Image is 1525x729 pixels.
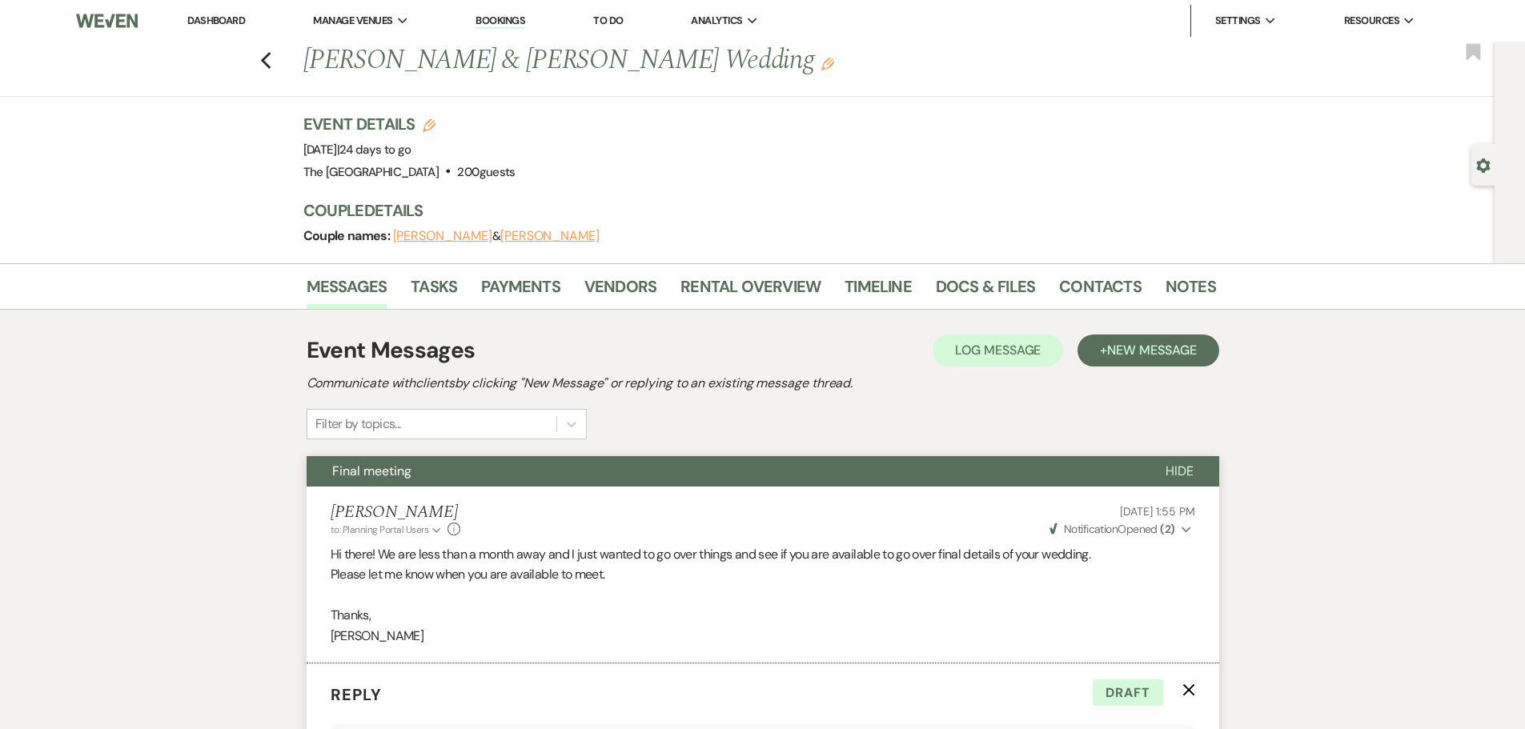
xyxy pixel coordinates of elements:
[339,142,411,158] span: 24 days to go
[1093,679,1163,707] span: Draft
[315,415,401,434] div: Filter by topics...
[303,113,516,135] h3: Event Details
[1047,521,1195,538] button: NotificationOpened (2)
[331,523,429,536] span: to: Planning Portal Users
[307,374,1219,393] h2: Communicate with clients by clicking "New Message" or replying to an existing message thread.
[1476,157,1491,172] button: Open lead details
[691,13,742,29] span: Analytics
[481,274,560,309] a: Payments
[303,164,439,180] span: The [GEOGRAPHIC_DATA]
[331,503,461,523] h5: [PERSON_NAME]
[332,463,411,479] span: Final meeting
[1078,334,1218,367] button: +New Message
[76,4,137,38] img: Weven Logo
[303,199,1200,222] h3: Couple Details
[476,14,525,29] a: Bookings
[955,342,1041,358] span: Log Message
[411,274,457,309] a: Tasks
[303,142,411,158] span: [DATE]
[1166,274,1216,309] a: Notes
[307,456,1140,487] button: Final meeting
[593,14,623,27] a: To Do
[1140,456,1219,487] button: Hide
[331,605,1195,626] p: Thanks,
[845,274,912,309] a: Timeline
[331,626,1195,647] p: [PERSON_NAME]
[393,228,600,244] span: &
[303,42,1021,80] h1: [PERSON_NAME] & [PERSON_NAME] Wedding
[500,230,600,242] button: [PERSON_NAME]
[1107,342,1196,358] span: New Message
[821,56,834,70] button: Edit
[331,564,1195,585] p: Please let me know when you are available to meet.
[1064,522,1118,536] span: Notification
[1344,13,1399,29] span: Resources
[331,684,382,705] span: Reply
[457,164,515,180] span: 200 guests
[1160,522,1174,536] strong: ( 2 )
[337,142,411,158] span: |
[936,274,1035,309] a: Docs & Files
[584,274,656,309] a: Vendors
[680,274,821,309] a: Rental Overview
[303,227,393,244] span: Couple names:
[313,13,392,29] span: Manage Venues
[307,274,387,309] a: Messages
[331,544,1195,565] p: Hi there! We are less than a month away and I just wanted to go over things and see if you are av...
[393,230,492,242] button: [PERSON_NAME]
[331,523,444,537] button: to: Planning Portal Users
[1166,463,1194,479] span: Hide
[1049,522,1175,536] span: Opened
[307,334,476,367] h1: Event Messages
[187,14,245,27] a: Dashboard
[933,334,1063,367] button: Log Message
[1215,13,1261,29] span: Settings
[1059,274,1142,309] a: Contacts
[1120,504,1194,519] span: [DATE] 1:55 PM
